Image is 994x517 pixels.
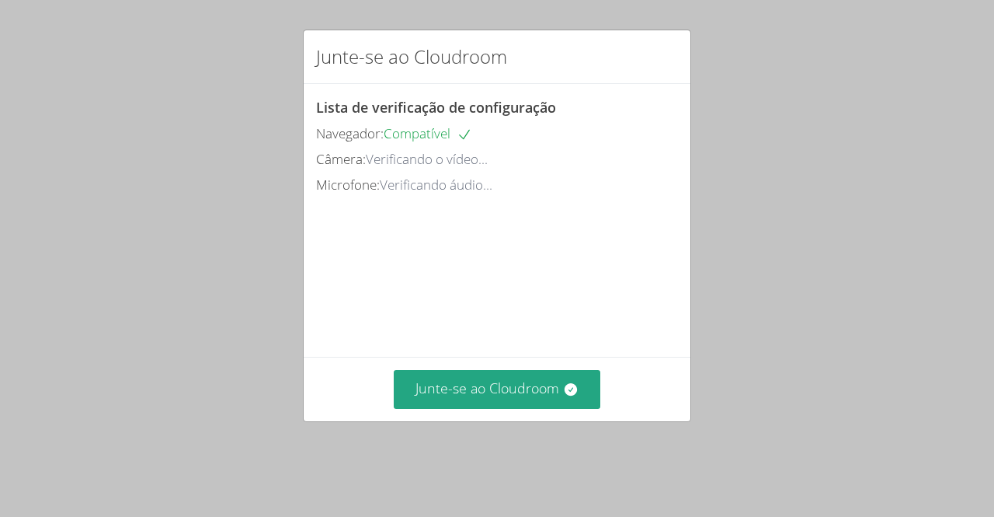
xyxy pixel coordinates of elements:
font: Microfone: [316,176,380,194]
button: Junte-se ao Cloudroom [394,370,600,408]
font: Câmera: [316,150,366,168]
font: Verificando áudio... [380,176,492,194]
font: Navegador: [316,124,384,142]
font: Compatível [384,124,450,142]
font: Verificando o vídeo... [366,150,488,168]
font: Lista de verificação de configuração [316,98,556,117]
font: Junte-se ao Cloudroom [415,379,559,397]
font: Junte-se ao Cloudroom [316,44,507,69]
